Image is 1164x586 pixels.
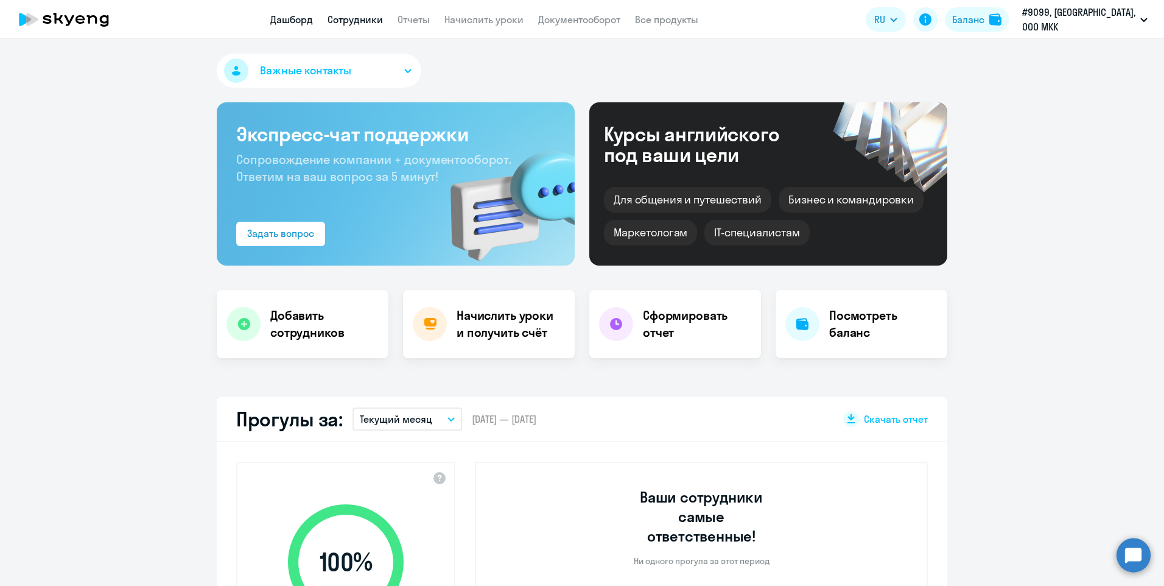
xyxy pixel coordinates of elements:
[945,7,1009,32] button: Балансbalance
[874,12,885,27] span: RU
[276,548,416,577] span: 100 %
[604,187,771,213] div: Для общения и путешествий
[328,13,383,26] a: Сотрудники
[864,412,928,426] span: Скачать отчет
[398,13,430,26] a: Отчеты
[236,222,325,246] button: Задать вопрос
[604,124,812,165] div: Курсы английского под ваши цели
[352,408,462,431] button: Текущий месяц
[604,220,697,245] div: Маркетологам
[623,487,780,546] h3: Ваши сотрудники самые ответственные!
[704,220,809,245] div: IT-специалистам
[538,13,620,26] a: Документооборот
[1022,5,1135,34] p: #9099, [GEOGRAPHIC_DATA], ООО МКК
[643,307,751,341] h4: Сформировать отчет
[457,307,563,341] h4: Начислить уроки и получить счёт
[989,13,1001,26] img: balance
[270,13,313,26] a: Дашборд
[472,412,536,426] span: [DATE] — [DATE]
[247,226,314,241] div: Задать вопрос
[236,407,343,431] h2: Прогулы за:
[270,307,379,341] h4: Добавить сотрудников
[433,129,575,266] img: bg-img
[360,412,432,426] p: Текущий месяц
[236,122,555,146] h3: Экспресс-чат поддержки
[635,13,698,26] a: Все продукты
[779,187,924,213] div: Бизнес и командировки
[952,12,984,27] div: Баланс
[217,54,421,88] button: Важные контакты
[444,13,524,26] a: Начислить уроки
[829,307,938,341] h4: Посмотреть баланс
[866,7,906,32] button: RU
[260,63,351,79] span: Важные контакты
[1016,5,1154,34] button: #9099, [GEOGRAPHIC_DATA], ООО МКК
[634,556,770,567] p: Ни одного прогула за этот период
[236,152,511,184] span: Сопровождение компании + документооборот. Ответим на ваш вопрос за 5 минут!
